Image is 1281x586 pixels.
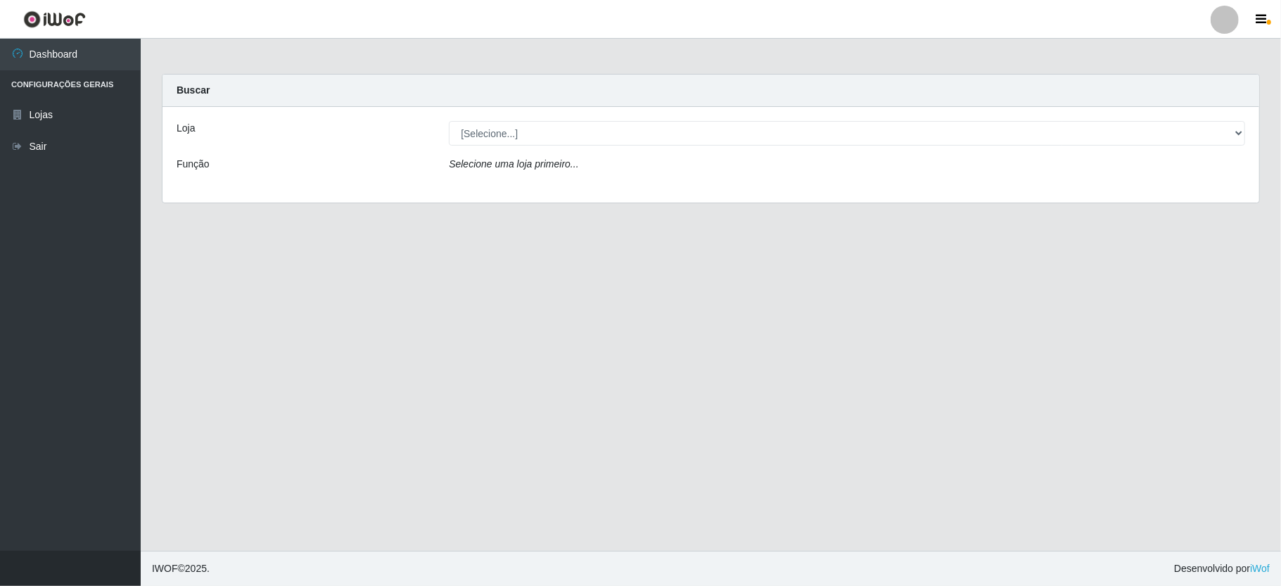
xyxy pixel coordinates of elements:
[449,158,578,170] i: Selecione uma loja primeiro...
[23,11,86,28] img: CoreUI Logo
[177,84,210,96] strong: Buscar
[152,563,178,574] span: IWOF
[177,121,195,136] label: Loja
[1250,563,1270,574] a: iWof
[152,561,210,576] span: © 2025 .
[1174,561,1270,576] span: Desenvolvido por
[177,157,210,172] label: Função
